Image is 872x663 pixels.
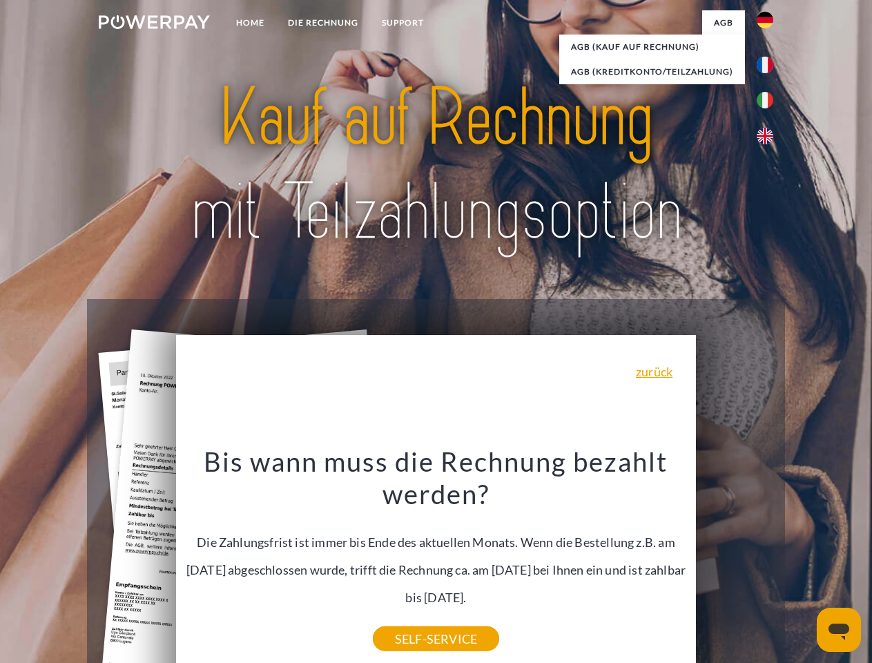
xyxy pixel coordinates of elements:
[817,608,861,652] iframe: Schaltfläche zum Öffnen des Messaging-Fensters
[636,365,672,378] a: zurück
[276,10,370,35] a: DIE RECHNUNG
[559,35,745,59] a: AGB (Kauf auf Rechnung)
[370,10,436,35] a: SUPPORT
[184,445,688,511] h3: Bis wann muss die Rechnung bezahlt werden?
[757,128,773,144] img: en
[757,12,773,28] img: de
[757,92,773,108] img: it
[132,66,740,265] img: title-powerpay_de.svg
[373,626,499,651] a: SELF-SERVICE
[99,15,210,29] img: logo-powerpay-white.svg
[184,445,688,639] div: Die Zahlungsfrist ist immer bis Ende des aktuellen Monats. Wenn die Bestellung z.B. am [DATE] abg...
[224,10,276,35] a: Home
[757,57,773,73] img: fr
[559,59,745,84] a: AGB (Kreditkonto/Teilzahlung)
[702,10,745,35] a: agb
